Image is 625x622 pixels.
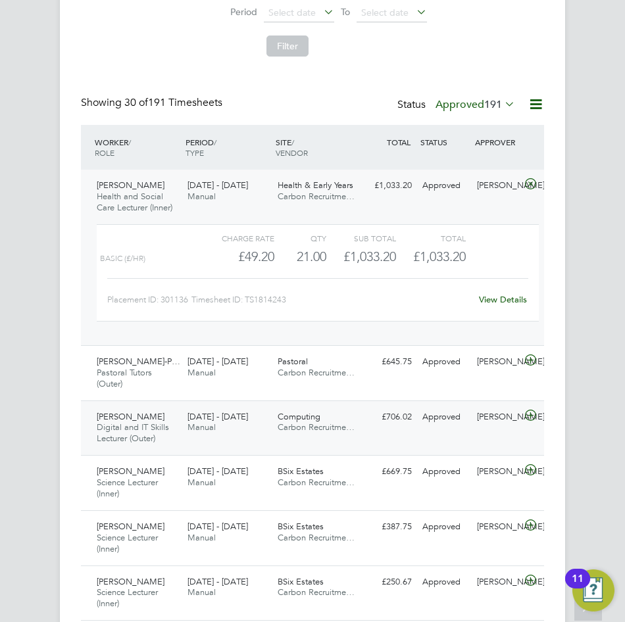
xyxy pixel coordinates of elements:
span: 191 [484,98,502,111]
div: £1,033.20 [363,175,418,197]
span: [PERSON_NAME] [97,179,164,191]
span: TOTAL [387,137,411,147]
span: Science Lecturer (Inner) [97,532,158,554]
div: SITE [272,130,363,164]
span: Manual [187,367,216,378]
div: Sub Total [326,230,396,246]
span: Health & Early Years [278,179,353,191]
div: Showing [81,96,225,110]
span: Basic (£/HR) [100,254,145,263]
span: Pastoral Tutors (Outer) [97,367,152,389]
div: STATUS [417,130,472,154]
span: 30 of [124,96,148,109]
span: 191 Timesheets [124,96,222,109]
div: [PERSON_NAME] [472,571,526,593]
button: Filter [266,36,309,57]
div: [PERSON_NAME] [472,406,526,428]
span: [DATE] - [DATE] [187,466,248,477]
span: Manual [187,191,216,202]
span: [PERSON_NAME]-P… [97,356,180,367]
span: [PERSON_NAME] [97,411,164,422]
div: Approved [417,175,472,197]
span: [DATE] - [DATE] [187,179,248,191]
div: £49.20 [205,246,274,268]
div: Charge rate [205,230,274,246]
span: Science Lecturer (Inner) [97,477,158,499]
span: Select date [268,7,316,18]
span: [DATE] - [DATE] [187,356,248,367]
span: Manual [187,477,216,488]
span: Manual [187,532,216,543]
span: To [337,3,354,20]
span: Carbon Recruitme… [278,191,355,202]
label: Period [198,6,257,18]
div: [PERSON_NAME] [472,351,526,373]
span: [PERSON_NAME] [97,576,164,587]
span: [DATE] - [DATE] [187,411,248,422]
span: / [291,137,294,147]
span: Carbon Recruitme… [278,421,355,433]
span: £1,033.20 [413,249,466,264]
div: WORKER [91,130,182,164]
span: Carbon Recruitme… [278,532,355,543]
div: 11 [572,579,584,596]
span: Computing [278,411,320,422]
span: / [214,137,216,147]
div: £1,033.20 [326,246,396,268]
span: BSix Estates [278,521,324,532]
span: Health and Social Care Lecturer (Inner) [97,191,172,213]
div: Approved [417,351,472,373]
span: BSix Estates [278,466,324,477]
span: Science Lecturer (Inner) [97,586,158,609]
div: Approved [417,406,472,428]
span: [PERSON_NAME] [97,466,164,477]
div: £250.67 [363,571,418,593]
div: £706.02 [363,406,418,428]
span: TYPE [186,147,204,158]
div: Timesheet ID: TS1814243 [191,289,478,310]
div: £669.75 [363,461,418,483]
div: 21.00 [274,246,326,268]
button: Open Resource Center, 11 new notifications [572,569,614,611]
span: Digital and IT Skills Lecturer (Outer) [97,421,169,444]
div: Placement ID: 301136 [107,289,191,310]
span: / [128,137,131,147]
div: £645.75 [363,351,418,373]
span: [DATE] - [DATE] [187,521,248,532]
span: Manual [187,421,216,433]
div: [PERSON_NAME] [472,516,526,538]
div: Approved [417,571,472,593]
span: ROLE [95,147,114,158]
span: Carbon Recruitme… [278,367,355,378]
span: Manual [187,586,216,598]
a: View Details [479,294,527,305]
span: [DATE] - [DATE] [187,576,248,587]
div: [PERSON_NAME] [472,461,526,483]
span: Select date [361,7,409,18]
div: Approved [417,516,472,538]
span: [PERSON_NAME] [97,521,164,532]
span: Carbon Recruitme… [278,477,355,488]
div: Total [396,230,466,246]
div: Approved [417,461,472,483]
span: VENDOR [276,147,308,158]
div: PERIOD [182,130,273,164]
div: Status [397,96,518,114]
div: APPROVER [472,130,526,154]
span: Carbon Recruitme… [278,586,355,598]
span: BSix Estates [278,576,324,587]
div: £387.75 [363,516,418,538]
div: QTY [274,230,326,246]
div: [PERSON_NAME] [472,175,526,197]
label: Approved [436,98,515,111]
span: Pastoral [278,356,308,367]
